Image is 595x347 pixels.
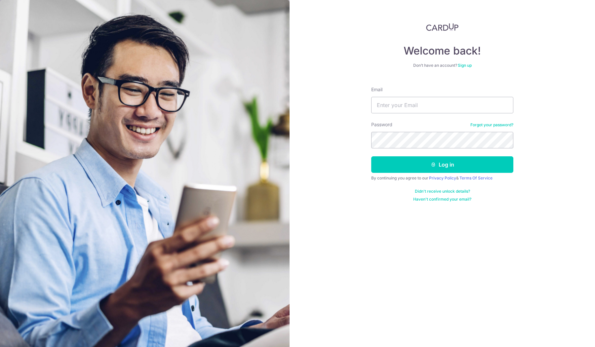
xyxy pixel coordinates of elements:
label: Email [371,86,382,93]
button: Log in [371,156,513,173]
img: CardUp Logo [426,23,458,31]
a: Terms Of Service [459,175,493,180]
a: Sign up [458,63,472,68]
a: Haven't confirmed your email? [413,197,471,202]
div: Don’t have an account? [371,63,513,68]
a: Privacy Policy [429,175,456,180]
div: By continuing you agree to our & [371,175,513,181]
h4: Welcome back! [371,44,513,58]
input: Enter your Email [371,97,513,113]
label: Password [371,121,392,128]
a: Forgot your password? [470,122,513,128]
a: Didn't receive unlock details? [415,189,470,194]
